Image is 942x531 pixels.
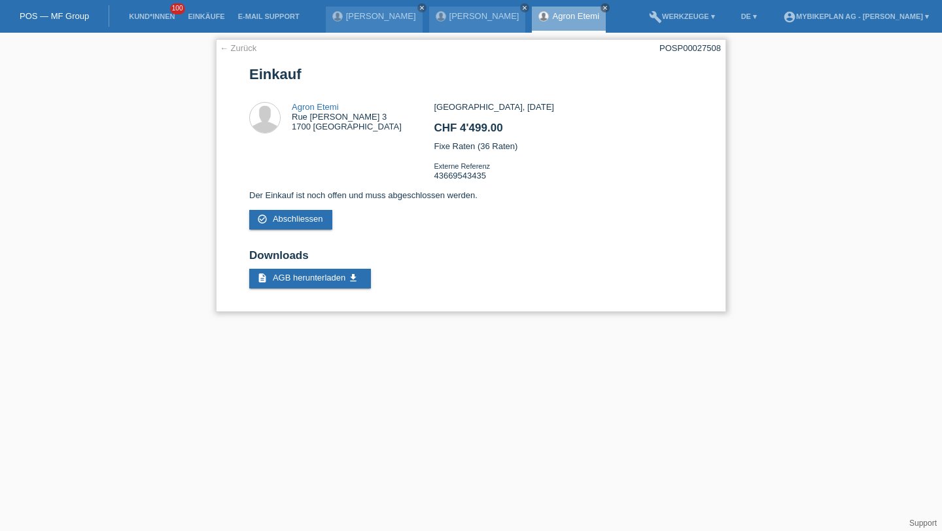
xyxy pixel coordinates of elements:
h1: Einkauf [249,66,693,82]
p: Der Einkauf ist noch offen und muss abgeschlossen werden. [249,190,693,200]
a: E-Mail Support [232,12,306,20]
div: Rue [PERSON_NAME] 3 1700 [GEOGRAPHIC_DATA] [292,102,402,131]
i: close [602,5,608,11]
a: description AGB herunterladen get_app [249,269,371,288]
a: buildWerkzeuge ▾ [642,12,722,20]
a: POS — MF Group [20,11,89,21]
i: close [419,5,425,11]
i: build [649,10,662,24]
i: account_circle [783,10,796,24]
a: Support [909,519,937,528]
a: account_circleMybikeplan AG - [PERSON_NAME] ▾ [776,12,935,20]
h2: Downloads [249,249,693,269]
a: close [520,3,529,12]
a: Agron Etemi [552,11,599,21]
a: ← Zurück [220,43,256,53]
span: AGB herunterladen [273,273,345,283]
a: Einkäufe [181,12,231,20]
a: close [417,3,427,12]
i: get_app [348,273,358,283]
a: check_circle_outline Abschliessen [249,210,332,230]
div: POSP00027508 [659,43,721,53]
a: [PERSON_NAME] [346,11,416,21]
span: Externe Referenz [434,162,490,170]
a: Agron Etemi [292,102,339,112]
i: check_circle_outline [257,214,268,224]
h2: CHF 4'499.00 [434,122,692,141]
span: 100 [170,3,186,14]
a: DE ▾ [735,12,763,20]
span: Abschliessen [273,214,323,224]
i: description [257,273,268,283]
i: close [521,5,528,11]
a: close [601,3,610,12]
div: [GEOGRAPHIC_DATA], [DATE] Fixe Raten (36 Raten) 43669543435 [434,102,692,190]
a: Kund*innen [122,12,181,20]
a: [PERSON_NAME] [449,11,519,21]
